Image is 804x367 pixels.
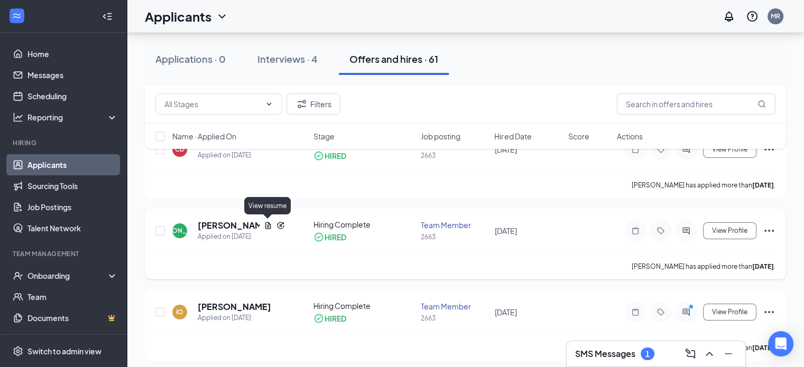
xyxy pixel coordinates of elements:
input: All Stages [164,98,261,110]
svg: Analysis [13,112,23,123]
svg: Ellipses [763,306,775,318]
div: Reporting [27,112,118,123]
div: Switch to admin view [27,346,101,356]
button: View Profile [703,304,756,321]
svg: CheckmarkCircle [313,313,324,324]
svg: ChevronDown [216,10,228,23]
div: Team Member [421,301,488,312]
a: SurveysCrown [27,328,118,350]
span: Actions [617,131,643,142]
svg: Note [629,308,642,316]
svg: ChevronUp [703,347,716,360]
b: [DATE] [752,344,774,352]
div: HIRED [325,232,346,242]
div: HIRED [325,313,346,324]
button: Filter Filters [287,93,340,115]
span: Job posting [421,131,460,142]
div: Hiring Complete [313,300,414,311]
svg: ActiveChat [680,227,692,235]
div: 2663 [421,314,488,323]
a: Talent Network [27,218,118,239]
span: Stage [313,131,335,142]
div: 2663 [421,232,488,241]
h1: Applicants [145,7,211,25]
div: Applied on [DATE] [198,313,271,323]
div: Hiring [13,138,116,147]
span: [DATE] [495,226,517,236]
span: View Profile [712,308,747,316]
a: Scheduling [27,86,118,107]
a: Sourcing Tools [27,175,118,196]
svg: Tag [654,308,667,316]
div: Applied on [DATE] [198,231,285,242]
p: [PERSON_NAME] has applied more than . [632,181,775,190]
div: Team Member [421,220,488,230]
svg: ChevronDown [265,100,273,108]
svg: Tag [654,227,667,235]
a: Applicants [27,154,118,175]
svg: PrimaryDot [686,304,699,312]
div: Interviews · 4 [257,52,318,65]
a: Team [27,286,118,307]
a: Job Postings [27,196,118,218]
span: [DATE] [495,307,517,317]
button: ComposeMessage [682,345,699,362]
a: DocumentsCrown [27,307,118,328]
svg: Document [264,221,272,230]
p: [PERSON_NAME] has applied more than . [632,262,775,271]
h5: [PERSON_NAME] [198,220,260,231]
h3: SMS Messages [575,348,635,360]
svg: ComposeMessage [684,347,697,360]
button: View Profile [703,222,756,239]
button: Minimize [720,345,737,362]
div: View resume [244,197,291,214]
div: Onboarding [27,270,109,281]
h5: [PERSON_NAME] [198,301,271,313]
svg: Note [629,227,642,235]
b: [DATE] [752,181,774,189]
svg: UserCheck [13,270,23,281]
input: Search in offers and hires [617,93,775,115]
div: Hiring Complete [313,219,414,230]
div: Applications · 0 [155,52,226,65]
svg: WorkstreamLogo [12,11,22,21]
button: ChevronUp [701,345,718,362]
div: Open Intercom Messenger [768,331,793,356]
svg: ActiveChat [680,308,692,316]
span: Hired Date [494,131,531,142]
div: Team Management [13,249,116,258]
div: 1 [645,350,650,359]
div: MR [771,12,780,21]
svg: Filter [295,98,308,110]
svg: Reapply [276,221,285,230]
a: Messages [27,64,118,86]
span: View Profile [712,227,747,234]
a: Home [27,43,118,64]
svg: MagnifyingGlass [757,100,766,108]
svg: Collapse [102,11,113,22]
div: IO [176,307,183,316]
b: [DATE] [752,262,774,270]
div: [PERSON_NAME] [153,226,207,235]
svg: CheckmarkCircle [313,232,324,242]
svg: QuestionInfo [746,10,759,23]
svg: Notifications [723,10,735,23]
div: Offers and hires · 61 [349,52,438,65]
svg: Minimize [722,347,735,360]
svg: Settings [13,346,23,356]
span: Score [568,131,589,142]
span: Name · Applied On [172,131,236,142]
svg: Ellipses [763,224,775,237]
